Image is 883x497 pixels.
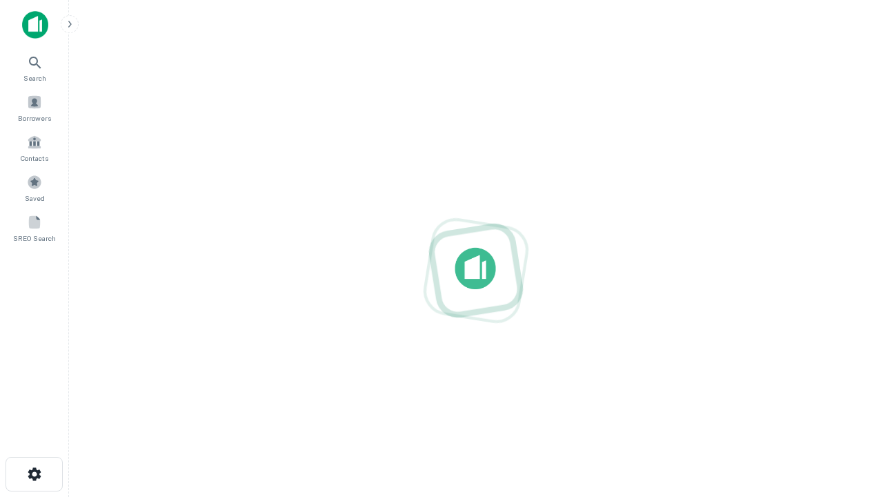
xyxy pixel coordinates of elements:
[22,11,48,39] img: capitalize-icon.png
[18,113,51,124] span: Borrowers
[4,89,65,126] a: Borrowers
[25,193,45,204] span: Saved
[4,209,65,246] a: SREO Search
[13,233,56,244] span: SREO Search
[23,72,46,84] span: Search
[21,153,48,164] span: Contacts
[4,49,65,86] a: Search
[4,129,65,166] a: Contacts
[4,169,65,206] a: Saved
[814,387,883,453] iframe: Chat Widget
